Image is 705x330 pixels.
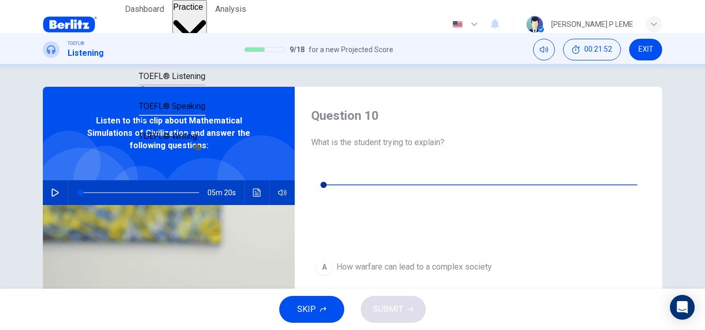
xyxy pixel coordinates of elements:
span: Practice [173,3,203,11]
span: 00:21:52 [584,45,612,54]
span: TOEFL® Writing [139,131,197,141]
a: Berlitz Brasil logo [43,14,121,35]
span: 9 / 18 [290,43,305,56]
button: AHow warfare can lead to a complex society [311,254,646,280]
div: TOEFL® Listening [139,56,205,83]
button: SKIP [279,296,344,323]
img: en [451,21,464,28]
div: TOEFL® Writing [139,116,205,143]
span: Dashboard [125,3,164,15]
div: Open Intercom Messenger [670,295,695,320]
span: 00m 27s [311,192,646,200]
button: 00:21:52 [563,39,621,60]
span: Listen to this clip about Mathematical Simulations of Civilization and answer the following quest... [76,115,261,152]
button: EXIT [629,39,662,60]
img: Berlitz Brasil logo [43,14,97,35]
span: EXIT [638,45,653,54]
span: TOEFL® [68,40,84,47]
span: TOEFL® Listening [139,71,205,81]
div: TOEFL® Speaking [139,86,205,113]
span: How warfare can lead to a complex society [337,261,492,273]
img: Profile picture [526,16,543,33]
span: Analysis [215,3,246,15]
button: Click to see the audio transcription [311,200,328,217]
span: SKIP [297,302,316,317]
div: [PERSON_NAME] P LEME [551,18,633,30]
span: What is the student trying to explain? [311,136,646,149]
div: Mute [533,39,555,60]
span: for a new Projected Score [309,43,393,56]
div: Hide [563,39,621,60]
h4: Question 10 [311,107,646,124]
div: A [316,259,332,275]
button: Click to see the audio transcription [249,180,265,205]
span: 05m 20s [207,180,244,205]
h1: Listening [68,47,104,59]
span: TOEFL® Speaking [139,101,205,111]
